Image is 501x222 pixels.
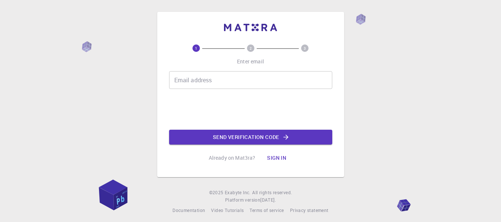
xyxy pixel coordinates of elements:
text: 3 [304,46,306,51]
button: Sign in [261,150,292,165]
span: All rights reserved. [252,189,292,196]
span: Video Tutorials [211,207,244,213]
span: Exabyte Inc. [225,189,251,195]
span: Platform version [225,196,260,204]
a: Exabyte Inc. [225,189,251,196]
text: 1 [195,46,197,51]
a: Documentation [172,207,205,214]
p: Enter email [237,58,264,65]
span: Privacy statement [290,207,329,213]
span: © 2025 [209,189,225,196]
text: 2 [250,46,252,51]
a: Privacy statement [290,207,329,214]
a: Terms of service [250,207,284,214]
a: Video Tutorials [211,207,244,214]
iframe: reCAPTCHA [194,95,307,124]
span: Terms of service [250,207,284,213]
span: Documentation [172,207,205,213]
p: Already on Mat3ra? [209,154,256,162]
a: [DATE]. [260,196,276,204]
span: [DATE] . [260,197,276,203]
button: Send verification code [169,130,332,145]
